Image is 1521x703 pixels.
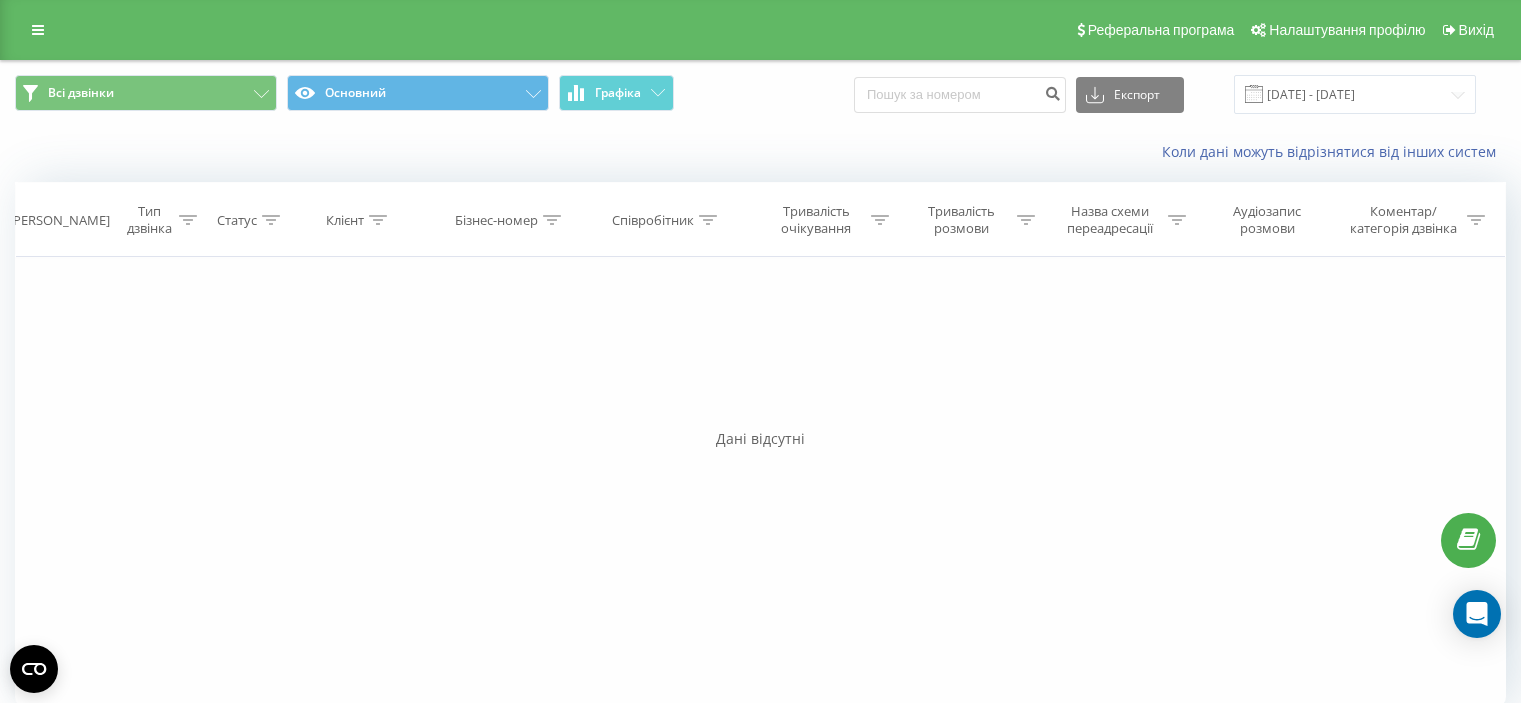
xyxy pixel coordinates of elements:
font: Вихід [1459,22,1494,38]
font: Всі дзвінки [48,84,114,101]
div: Відкрити Intercom Messenger [1453,590,1501,638]
font: Основний [325,84,386,101]
font: Статус [217,211,257,229]
font: Графіка [595,84,641,101]
font: Налаштування профілю [1269,22,1425,38]
font: Аудіозапис розмови [1233,202,1301,237]
button: Всі дзвінки [15,75,277,111]
font: Тривалість розмови [928,202,995,237]
font: Назва схеми переадресації [1067,202,1153,237]
font: Тип дзвінка [127,202,172,237]
button: Експорт [1076,77,1184,113]
input: Пошук за номером [854,77,1066,113]
font: Коли дані можуть відрізнятися від інших систем [1162,142,1496,161]
font: Бізнес-номер [455,211,538,229]
button: Графіка [559,75,674,111]
font: Тривалість очікування [781,202,851,237]
font: [PERSON_NAME] [9,211,110,229]
a: Коли дані можуть відрізнятися від інших систем [1162,142,1506,161]
font: Експорт [1114,86,1160,103]
font: Реферальна програма [1088,22,1235,38]
font: Дані відсутні [716,429,805,448]
button: Відкрити віджет CMP [10,645,58,693]
font: Співробітник [612,211,694,229]
font: Коментар/категорія дзвінка [1350,202,1457,237]
button: Основний [287,75,549,111]
font: Клієнт [326,211,364,229]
